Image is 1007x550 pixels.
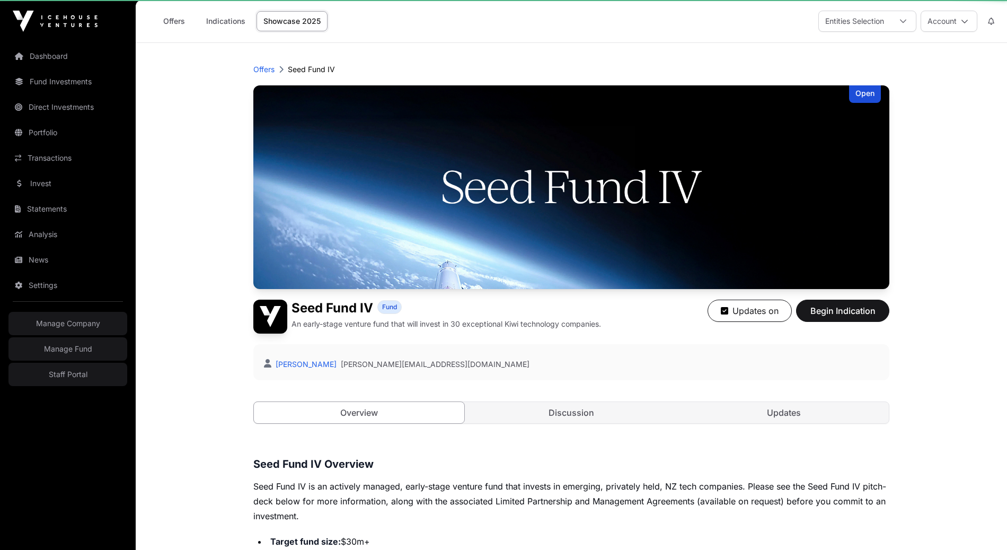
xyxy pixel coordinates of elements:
[8,363,127,386] a: Staff Portal
[954,499,1007,550] iframe: Chat Widget
[921,11,977,32] button: Account
[8,274,127,297] a: Settings
[8,45,127,68] a: Dashboard
[708,300,792,322] button: Updates on
[253,64,275,75] a: Offers
[253,85,889,289] img: Seed Fund IV
[253,300,287,334] img: Seed Fund IV
[796,310,889,321] a: Begin Indication
[8,121,127,144] a: Portfolio
[270,536,341,547] strong: Target fund size:
[8,146,127,170] a: Transactions
[273,360,337,369] a: [PERSON_NAME]
[253,456,889,473] h3: Seed Fund IV Overview
[678,402,889,423] a: Updates
[8,95,127,119] a: Direct Investments
[257,11,328,31] a: Showcase 2025
[8,248,127,272] a: News
[809,304,876,317] span: Begin Indication
[849,85,881,103] div: Open
[267,534,889,549] li: $30m+
[8,172,127,195] a: Invest
[466,402,677,423] a: Discussion
[199,11,252,31] a: Indications
[288,64,335,75] p: Seed Fund IV
[8,223,127,246] a: Analysis
[253,401,465,424] a: Overview
[8,70,127,93] a: Fund Investments
[8,312,127,335] a: Manage Company
[8,197,127,221] a: Statements
[382,303,397,311] span: Fund
[291,319,601,329] p: An early-stage venture fund that will invest in 30 exceptional Kiwi technology companies.
[153,11,195,31] a: Offers
[291,300,373,317] h1: Seed Fund IV
[819,11,890,31] div: Entities Selection
[13,11,98,32] img: Icehouse Ventures Logo
[341,359,529,370] a: [PERSON_NAME][EMAIL_ADDRESS][DOMAIN_NAME]
[254,402,889,423] nav: Tabs
[253,479,889,523] p: Seed Fund IV is an actively managed, early-stage venture fund that invests in emerging, privately...
[796,300,889,322] button: Begin Indication
[8,337,127,361] a: Manage Fund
